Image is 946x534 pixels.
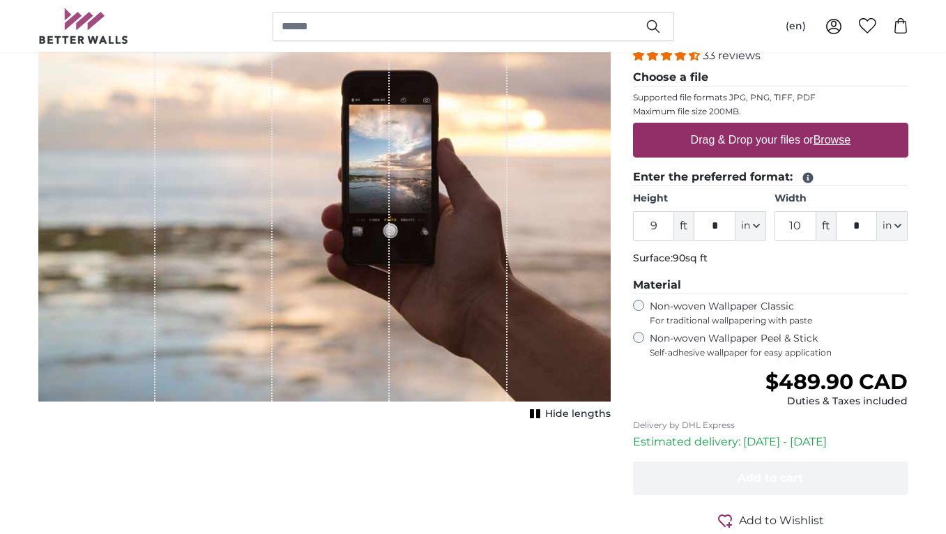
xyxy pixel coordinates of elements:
p: Delivery by DHL Express [633,420,908,431]
u: Browse [814,134,850,146]
button: Hide lengths [526,404,611,424]
span: in [883,219,892,233]
div: Duties & Taxes included [765,395,908,409]
button: Add to cart [633,461,908,495]
button: Add to Wishlist [633,512,908,529]
p: Supported file formats JPG, PNG, TIFF, PDF [633,92,908,103]
legend: Choose a file [633,69,908,86]
p: Maximum file size 200MB. [633,106,908,117]
span: Hide lengths [545,407,611,421]
span: ft [816,211,836,241]
span: Add to Wishlist [739,512,824,529]
label: Width [775,192,908,206]
p: Surface: [633,252,908,266]
legend: Enter the preferred format: [633,169,908,186]
button: (en) [775,14,817,39]
label: Drag & Drop your files or [685,126,855,154]
span: Add to cart [738,471,803,485]
span: 33 reviews [703,49,761,62]
span: For traditional wallpapering with paste [650,315,908,326]
img: Betterwalls [38,8,129,44]
p: Estimated delivery: [DATE] - [DATE] [633,434,908,450]
legend: Material [633,277,908,294]
label: Non-woven Wallpaper Peel & Stick [650,332,908,358]
label: Non-woven Wallpaper Classic [650,300,908,326]
span: 90sq ft [673,252,708,264]
button: in [735,211,766,241]
button: in [877,211,908,241]
span: $489.90 CAD [765,369,908,395]
label: Height [633,192,766,206]
span: in [741,219,750,233]
span: ft [674,211,694,241]
span: Self-adhesive wallpaper for easy application [650,347,908,358]
span: 4.33 stars [633,49,703,62]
